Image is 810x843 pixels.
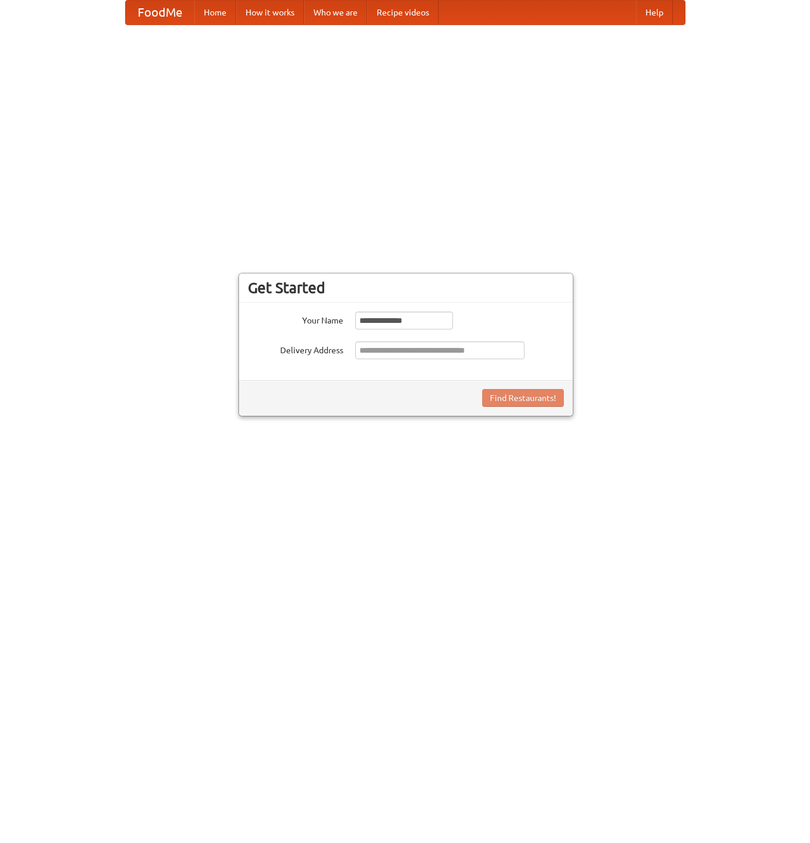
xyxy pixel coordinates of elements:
a: Help [636,1,673,24]
label: Your Name [248,312,343,326]
label: Delivery Address [248,341,343,356]
a: Recipe videos [367,1,439,24]
a: Home [194,1,236,24]
a: How it works [236,1,304,24]
h3: Get Started [248,279,564,297]
a: Who we are [304,1,367,24]
a: FoodMe [126,1,194,24]
button: Find Restaurants! [482,389,564,407]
